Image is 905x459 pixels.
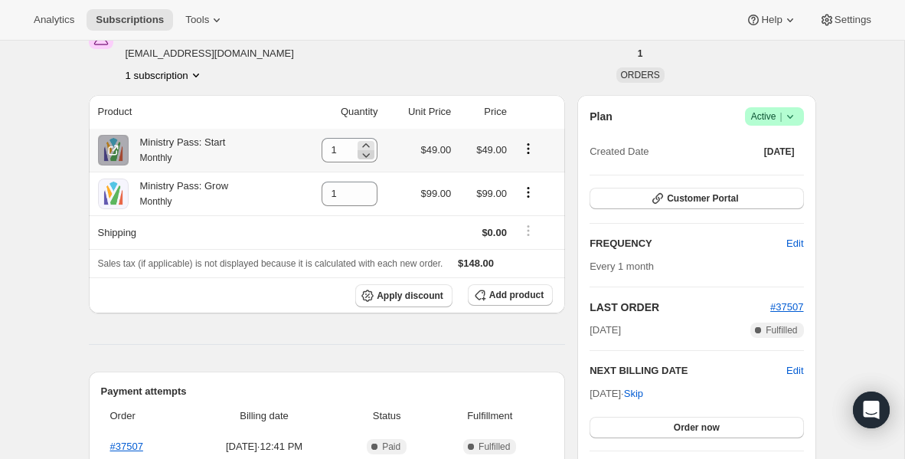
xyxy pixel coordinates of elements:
[89,215,292,249] th: Shipping
[777,231,812,256] button: Edit
[436,408,544,424] span: Fulfillment
[755,141,804,162] button: [DATE]
[590,236,786,251] h2: FREQUENCY
[667,192,738,205] span: Customer Portal
[476,188,507,199] span: $99.00
[96,14,164,26] span: Subscriptions
[624,386,643,402] span: Skip
[355,284,452,307] button: Apply discount
[590,323,621,338] span: [DATE]
[786,236,803,251] span: Edit
[126,46,405,61] span: [EMAIL_ADDRESS][DOMAIN_NAME]
[482,227,507,238] span: $0.00
[479,441,510,453] span: Fulfilled
[761,14,782,26] span: Help
[766,324,797,336] span: Fulfilled
[382,95,456,129] th: Unit Price
[590,188,803,209] button: Customer Portal
[34,14,74,26] span: Analytics
[140,196,172,207] small: Monthly
[191,408,338,424] span: Billing date
[629,43,652,64] button: 1
[129,135,226,166] div: Ministry Pass: Start
[421,144,452,156] span: $49.00
[779,110,782,123] span: |
[377,290,443,302] span: Apply discount
[516,222,541,239] button: Shipping actions
[590,109,613,124] h2: Plan
[638,48,643,60] span: 1
[291,95,382,129] th: Quantity
[382,441,400,453] span: Paid
[810,9,880,31] button: Settings
[590,363,786,379] h2: NEXT BILLING DATE
[468,284,553,306] button: Add product
[516,184,541,201] button: Product actions
[853,392,890,428] div: Open Intercom Messenger
[25,9,83,31] button: Analytics
[476,144,507,156] span: $49.00
[770,301,803,313] a: #37507
[770,300,803,315] button: #37507
[129,179,229,209] div: Ministry Pass: Grow
[87,9,173,31] button: Subscriptions
[835,14,871,26] span: Settings
[674,421,720,434] span: Order now
[489,289,544,301] span: Add product
[176,9,234,31] button: Tools
[98,258,443,269] span: Sales tax (if applicable) is not displayed because it is calculated with each new order.
[590,261,654,272] span: Every 1 month
[516,140,541,157] button: Product actions
[590,300,770,315] h2: LAST ORDER
[110,441,143,452] a: #37507
[98,179,129,209] img: product img
[456,95,511,129] th: Price
[98,135,129,166] img: product img
[140,152,172,163] small: Monthly
[737,9,806,31] button: Help
[185,14,209,26] span: Tools
[89,95,292,129] th: Product
[590,417,803,438] button: Order now
[590,144,649,159] span: Created Date
[621,70,660,80] span: ORDERS
[764,146,795,158] span: [DATE]
[101,384,554,399] h2: Payment attempts
[615,382,652,406] button: Skip
[126,67,204,83] button: Product actions
[786,363,803,379] button: Edit
[458,257,494,269] span: $148.00
[421,188,452,199] span: $99.00
[191,439,338,454] span: [DATE] · 12:41 PM
[590,388,643,399] span: [DATE] ·
[751,109,798,124] span: Active
[347,408,426,424] span: Status
[101,399,187,433] th: Order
